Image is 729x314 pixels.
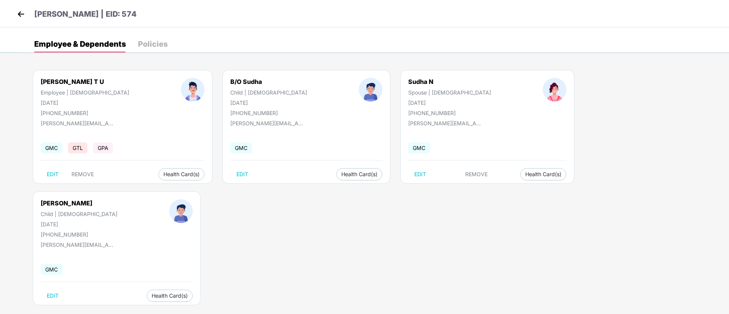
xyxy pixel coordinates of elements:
[47,293,59,299] span: EDIT
[465,171,488,177] span: REMOVE
[41,168,65,180] button: EDIT
[408,78,491,85] div: Sudha N
[230,168,254,180] button: EDIT
[230,120,306,126] div: [PERSON_NAME][EMAIL_ADDRESS][DOMAIN_NAME]
[230,99,307,106] div: [DATE]
[71,171,94,177] span: REMOVE
[359,78,382,101] img: profileImage
[408,142,430,153] span: GMC
[236,171,248,177] span: EDIT
[336,168,382,180] button: Health Card(s)
[341,172,377,176] span: Health Card(s)
[408,110,491,116] div: [PHONE_NUMBER]
[65,168,100,180] button: REMOVE
[34,8,136,20] p: [PERSON_NAME] | EID: 574
[47,171,59,177] span: EDIT
[152,294,188,298] span: Health Card(s)
[34,40,126,48] div: Employee & Dependents
[41,99,129,106] div: [DATE]
[41,110,129,116] div: [PHONE_NUMBER]
[41,231,117,238] div: [PHONE_NUMBER]
[41,290,65,302] button: EDIT
[15,8,27,20] img: back
[41,221,117,227] div: [DATE]
[230,78,307,85] div: B/O Sudha
[41,264,62,275] span: GMC
[230,89,307,96] div: Child | [DEMOGRAPHIC_DATA]
[181,78,204,101] img: profileImage
[41,89,129,96] div: Employee | [DEMOGRAPHIC_DATA]
[459,168,494,180] button: REMOVE
[41,142,62,153] span: GMC
[147,290,193,302] button: Health Card(s)
[41,241,117,248] div: [PERSON_NAME][EMAIL_ADDRESS][DOMAIN_NAME]
[408,168,432,180] button: EDIT
[41,120,117,126] div: [PERSON_NAME][EMAIL_ADDRESS][DOMAIN_NAME]
[414,171,426,177] span: EDIT
[230,110,307,116] div: [PHONE_NUMBER]
[543,78,566,101] img: profileImage
[163,172,200,176] span: Health Card(s)
[169,199,193,223] img: profileImage
[525,172,561,176] span: Health Card(s)
[408,99,491,106] div: [DATE]
[158,168,204,180] button: Health Card(s)
[138,40,168,48] div: Policies
[408,120,484,126] div: [PERSON_NAME][EMAIL_ADDRESS][DOMAIN_NAME]
[41,78,129,85] div: [PERSON_NAME] T U
[41,211,117,217] div: Child | [DEMOGRAPHIC_DATA]
[408,89,491,96] div: Spouse | [DEMOGRAPHIC_DATA]
[230,142,252,153] span: GMC
[93,142,113,153] span: GPA
[68,142,87,153] span: GTL
[41,199,117,207] div: [PERSON_NAME]
[520,168,566,180] button: Health Card(s)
